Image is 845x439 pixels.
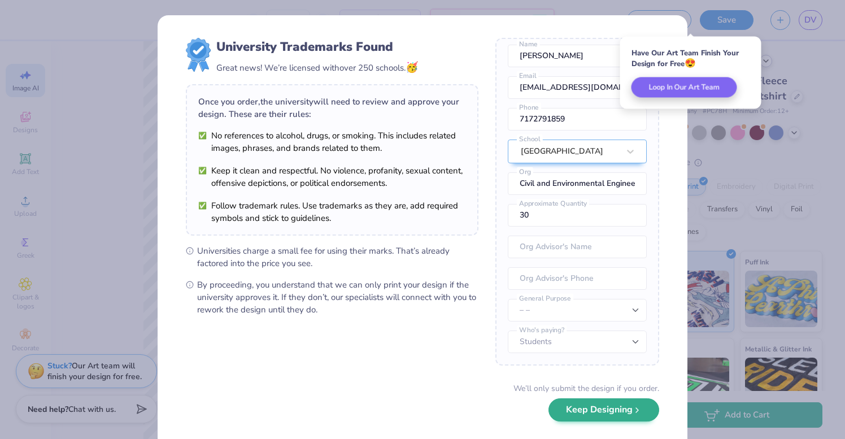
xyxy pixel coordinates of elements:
[216,60,418,75] div: Great news! We’re licensed with over 250 schools.
[548,398,659,421] button: Keep Designing
[685,57,696,69] span: 😍
[406,60,418,74] span: 🥳
[198,199,466,224] li: Follow trademark rules. Use trademarks as they are, add required symbols and stick to guidelines.
[186,38,211,72] img: license-marks-badge.png
[508,76,647,99] input: Email
[508,204,647,227] input: Approximate Quantity
[513,383,659,394] div: We’ll only submit the design if you order.
[508,236,647,258] input: Org Advisor's Name
[631,48,750,69] div: Have Our Art Team Finish Your Design for Free
[197,279,478,316] span: By proceeding, you understand that we can only print your design if the university approves it. I...
[508,45,647,67] input: Name
[216,38,418,56] div: University Trademarks Found
[197,245,478,270] span: Universities charge a small fee for using their marks. That’s already factored into the price you...
[631,77,737,98] button: Loop In Our Art Team
[198,95,466,120] div: Once you order, the university will need to review and approve your design. These are their rules:
[508,267,647,290] input: Org Advisor's Phone
[198,129,466,154] li: No references to alcohol, drugs, or smoking. This includes related images, phrases, and brands re...
[198,164,466,189] li: Keep it clean and respectful. No violence, profanity, sexual content, offensive depictions, or po...
[508,108,647,131] input: Phone
[508,172,647,195] input: Org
